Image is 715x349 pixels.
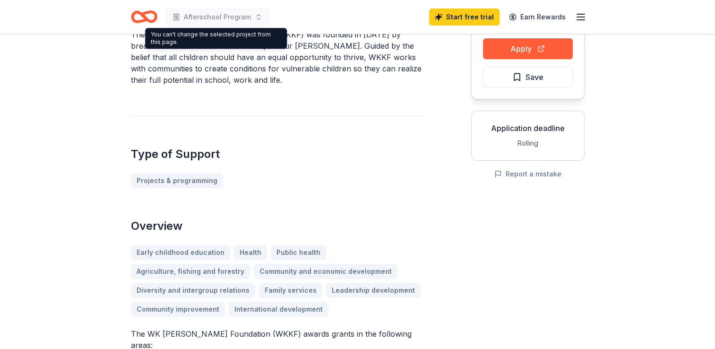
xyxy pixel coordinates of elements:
[184,11,251,23] span: Afterschool Program
[131,173,223,188] a: Projects & programming
[479,122,577,134] div: Application deadline
[483,38,573,59] button: Apply
[429,9,500,26] a: Start free trial
[479,138,577,149] div: Rolling
[131,147,426,162] h2: Type of Support
[131,218,426,234] h2: Overview
[131,29,426,86] p: The W.K. [PERSON_NAME] Foundation (WKKF) was founded in [DATE] by breakfast cereal innovator and ...
[131,6,157,28] a: Home
[165,8,270,26] button: Afterschool Program
[525,71,543,83] span: Save
[145,28,287,49] div: You can't change the selected project from this page.
[483,67,573,87] button: Save
[494,168,561,180] button: Report a mistake
[503,9,571,26] a: Earn Rewards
